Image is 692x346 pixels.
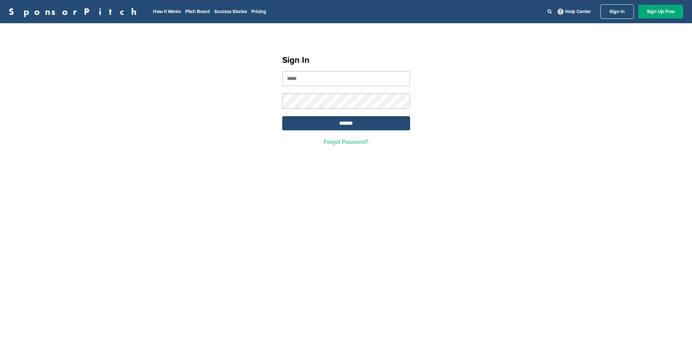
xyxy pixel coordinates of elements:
a: Pricing [251,9,266,15]
a: Pitch Board [185,9,210,15]
a: Sign In [600,4,634,19]
h1: Sign In [282,54,410,67]
a: Success Stories [214,9,247,15]
a: Forgot Password? [324,138,368,146]
a: Help Center [556,7,592,16]
a: SponsorPitch [9,7,141,16]
a: How It Works [153,9,181,15]
a: Sign Up Free [638,5,683,19]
